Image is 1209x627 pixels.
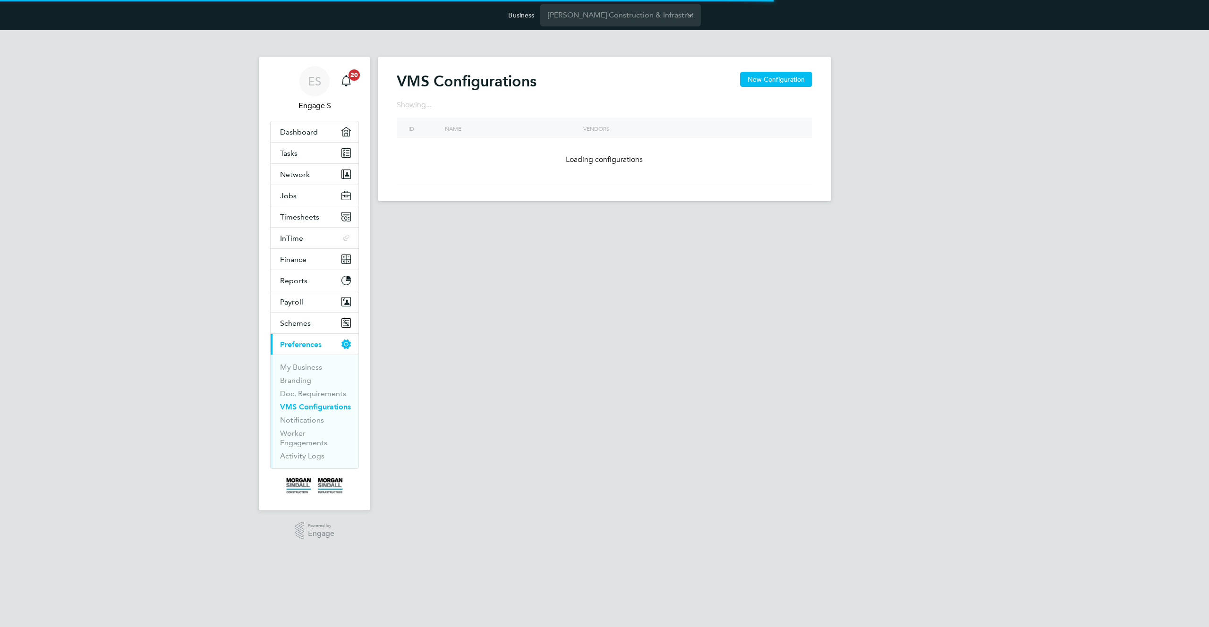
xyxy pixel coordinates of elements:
span: Reports [280,276,307,285]
span: ES [308,75,321,87]
a: Branding [280,376,311,385]
span: ... [426,100,432,110]
span: Finance [280,255,307,264]
a: Activity Logs [280,451,324,460]
span: InTime [280,234,303,243]
button: Network [271,164,358,185]
a: Powered byEngage [295,522,335,540]
span: Engage S [270,100,359,111]
span: Dashboard [280,127,318,136]
button: Preferences [271,334,358,355]
span: Preferences [280,340,322,349]
a: Notifications [280,415,324,424]
span: 20 [349,69,360,81]
button: New Configuration [740,72,812,87]
nav: Main navigation [259,57,370,510]
a: Dashboard [271,121,358,142]
button: Timesheets [271,206,358,227]
div: Preferences [271,355,358,468]
a: VMS Configurations [280,402,351,411]
a: 20 [337,66,356,96]
a: Doc. Requirements [280,389,346,398]
span: Payroll [280,297,303,306]
img: morgansindall-logo-retina.png [286,478,343,493]
span: Engage [308,530,334,538]
span: Jobs [280,191,297,200]
button: Payroll [271,291,358,312]
a: ESEngage S [270,66,359,111]
button: Jobs [271,185,358,206]
span: Schemes [280,319,311,328]
a: My Business [280,363,322,372]
button: InTime [271,228,358,248]
label: Business [508,11,534,19]
a: Worker Engagements [280,429,327,447]
button: Reports [271,270,358,291]
h2: VMS Configurations [397,72,536,91]
span: Timesheets [280,212,319,221]
a: Go to home page [270,478,359,493]
button: Schemes [271,313,358,333]
span: Tasks [280,149,298,158]
div: Showing [397,100,434,110]
span: Network [280,170,310,179]
button: Finance [271,249,358,270]
a: Tasks [271,143,358,163]
span: Powered by [308,522,334,530]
